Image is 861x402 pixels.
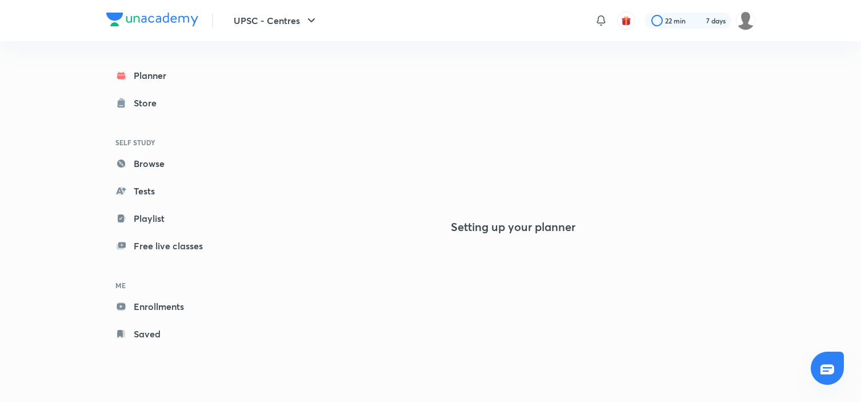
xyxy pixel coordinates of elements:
[106,64,239,87] a: Planner
[617,11,635,30] button: avatar
[106,133,239,152] h6: SELF STUDY
[227,9,325,32] button: UPSC - Centres
[106,91,239,114] a: Store
[451,220,575,234] h4: Setting up your planner
[106,13,198,26] img: Company Logo
[106,276,239,295] h6: ME
[106,207,239,230] a: Playlist
[106,180,239,202] a: Tests
[106,13,198,29] a: Company Logo
[692,15,704,26] img: streak
[106,323,239,345] a: Saved
[621,15,631,26] img: avatar
[134,96,163,110] div: Store
[106,234,239,257] a: Free live classes
[736,11,755,30] img: Abhijeet Srivastav
[106,152,239,175] a: Browse
[106,295,239,318] a: Enrollments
